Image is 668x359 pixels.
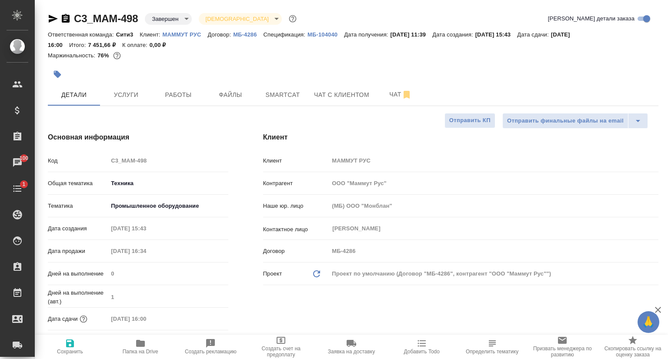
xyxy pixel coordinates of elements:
[108,222,184,235] input: Пустое поле
[163,31,208,38] p: МАММУТ РУС
[246,335,316,359] button: Создать счет на предоплату
[641,313,656,331] span: 🙏
[35,335,105,359] button: Сохранить
[163,30,208,38] a: МАММУТ РУС
[457,335,528,359] button: Определить тематику
[329,245,658,257] input: Пустое поле
[532,346,592,358] span: Призвать менеджера по развитию
[233,31,263,38] p: МБ-4286
[88,42,122,48] p: 7 451,66 ₽
[150,42,173,48] p: 0,00 ₽
[108,154,228,167] input: Пустое поле
[78,313,89,325] button: Если добавить услуги и заполнить их объемом, то дата рассчитается автоматически
[527,335,598,359] button: Призвать менеджера по развитию
[48,52,97,59] p: Маржинальность:
[263,269,282,278] p: Проект
[638,311,659,333] button: 🙏
[48,247,108,256] p: Дата продажи
[603,346,663,358] span: Скопировать ссылку на оценку заказа
[262,90,304,100] span: Smartcat
[2,178,33,199] a: 1
[307,30,344,38] a: МБ-104040
[432,31,475,38] p: Дата создания:
[145,13,191,25] div: Завершен
[475,31,518,38] p: [DATE] 15:43
[122,42,150,48] p: К оплате:
[329,199,658,212] input: Пустое поле
[69,42,88,48] p: Итого:
[449,116,491,126] span: Отправить КП
[344,31,390,38] p: Дата получения:
[48,202,108,210] p: Тематика
[207,31,233,38] p: Договор:
[97,52,111,59] p: 76%
[105,90,147,100] span: Услуги
[387,335,457,359] button: Добавить Todo
[466,349,518,355] span: Определить тематику
[391,31,433,38] p: [DATE] 11:39
[48,156,108,165] p: Код
[287,13,298,24] button: Доп статусы указывают на важность/срочность заказа
[53,90,95,100] span: Детали
[48,179,108,188] p: Общая тематика
[108,312,184,325] input: Пустое поле
[502,113,628,129] button: Отправить финальные файлы на email
[60,13,71,24] button: Скопировать ссылку
[548,14,635,23] span: [PERSON_NAME] детали заказа
[108,176,228,191] div: Техника
[74,13,138,24] a: C3_MAM-498
[157,90,199,100] span: Работы
[502,113,648,129] div: split button
[314,90,369,100] span: Чат с клиентом
[329,177,658,189] input: Пустое поле
[263,202,329,210] p: Наше юр. лицо
[140,31,162,38] p: Клиент:
[380,89,421,100] span: Чат
[329,154,658,167] input: Пустое поле
[48,31,116,38] p: Ответственная команда:
[48,132,228,143] h4: Основная информация
[329,266,658,281] div: Проект по умолчанию (Договор "МБ-4286", контрагент "ООО "Маммут Рус"")
[48,315,78,323] p: Дата сдачи
[404,349,440,355] span: Добавить Todo
[57,349,83,355] span: Сохранить
[307,31,344,38] p: МБ-104040
[263,247,329,256] p: Договор
[199,13,282,25] div: Завершен
[328,349,375,355] span: Заявка на доставку
[108,199,228,213] div: Промышленное оборудование
[210,90,251,100] span: Файлы
[598,335,668,359] button: Скопировать ссылку на оценку заказа
[263,156,329,165] p: Клиент
[48,269,108,278] p: Дней на выполнение
[316,335,387,359] button: Заявка на доставку
[17,180,30,189] span: 1
[108,291,228,303] input: Пустое поле
[2,152,33,173] a: 100
[507,116,624,126] span: Отправить финальные файлы на email
[48,13,58,24] button: Скопировать ссылку для ЯМессенджера
[263,225,329,234] p: Контактное лицо
[233,30,263,38] a: МБ-4286
[203,15,271,23] button: [DEMOGRAPHIC_DATA]
[517,31,551,38] p: Дата сдачи:
[123,349,158,355] span: Папка на Drive
[48,289,108,306] p: Дней на выполнение (авт.)
[251,346,311,358] span: Создать счет на предоплату
[401,90,412,100] svg: Отписаться
[111,50,123,61] button: 1489.84 RUB;
[444,113,495,128] button: Отправить КП
[176,335,246,359] button: Создать рекламацию
[108,267,228,280] input: Пустое поле
[48,224,108,233] p: Дата создания
[185,349,237,355] span: Создать рекламацию
[263,132,658,143] h4: Клиент
[263,179,329,188] p: Контрагент
[264,31,307,38] p: Спецификация:
[105,335,176,359] button: Папка на Drive
[14,154,34,163] span: 100
[149,15,181,23] button: Завершен
[48,65,67,84] button: Добавить тэг
[116,31,140,38] p: Сити3
[108,245,184,257] input: Пустое поле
